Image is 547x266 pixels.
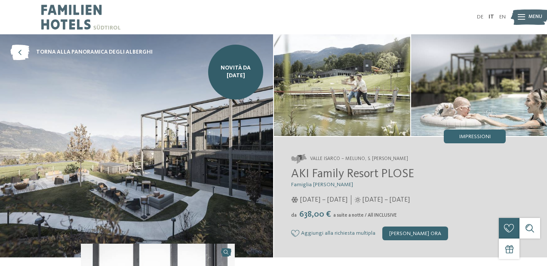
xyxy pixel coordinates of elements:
span: Famiglia [PERSON_NAME] [291,182,353,187]
span: torna alla panoramica degli alberghi [36,48,153,56]
span: NOVITÀ da [DATE] [213,64,258,80]
i: Orari d'apertura inverno [291,197,298,203]
i: Orari d'apertura estate [355,197,361,203]
span: Valle Isarco – Meluno, S. [PERSON_NAME] [310,156,408,163]
span: Impressioni [459,134,491,140]
div: [PERSON_NAME] ora [382,227,448,240]
img: AKI: tutto quello che un bimbo può desiderare [274,34,410,136]
a: DE [477,14,483,20]
span: [DATE] – [DATE] [300,195,347,205]
a: IT [489,14,494,20]
span: a suite a notte / All INCLUSIVE [333,213,397,218]
a: EN [499,14,506,20]
span: Aggiungi alla richiesta multipla [301,230,375,236]
a: torna alla panoramica degli alberghi [10,45,153,60]
span: [DATE] – [DATE] [363,195,410,205]
span: Menu [529,14,542,21]
span: 638,00 € [298,210,332,219]
span: AKI Family Resort PLOSE [291,168,414,180]
span: da [291,213,297,218]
